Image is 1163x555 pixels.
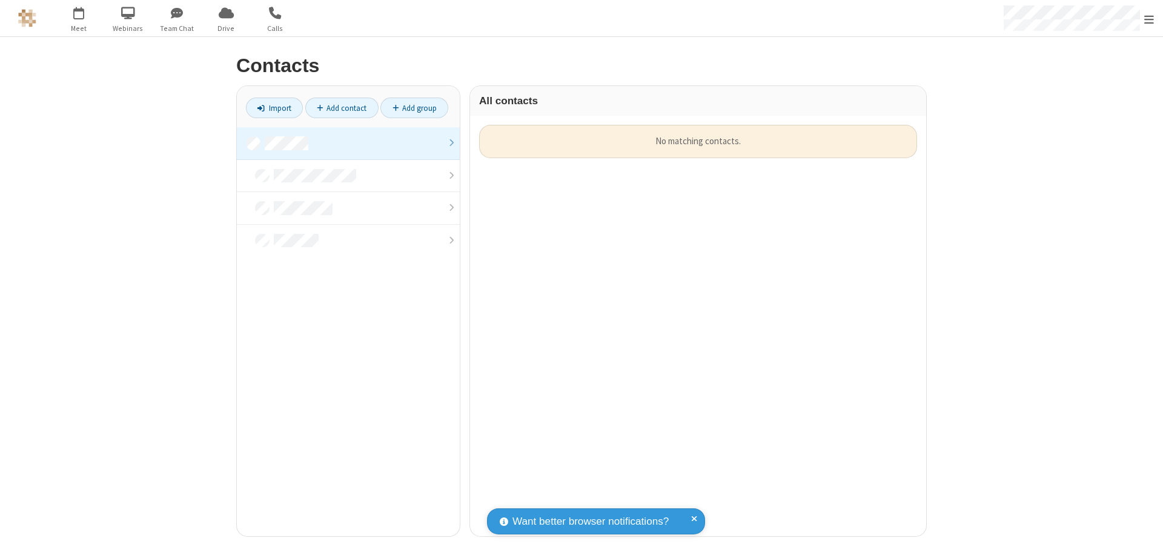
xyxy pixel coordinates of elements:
[204,23,249,34] span: Drive
[479,125,917,158] div: No matching contacts.
[512,514,669,530] span: Want better browser notifications?
[18,9,36,27] img: QA Selenium DO NOT DELETE OR CHANGE
[380,98,448,118] a: Add group
[105,23,151,34] span: Webinars
[56,23,102,34] span: Meet
[305,98,379,118] a: Add contact
[236,55,927,76] h2: Contacts
[154,23,200,34] span: Team Chat
[253,23,298,34] span: Calls
[470,116,926,536] div: grid
[479,95,917,107] h3: All contacts
[246,98,303,118] a: Import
